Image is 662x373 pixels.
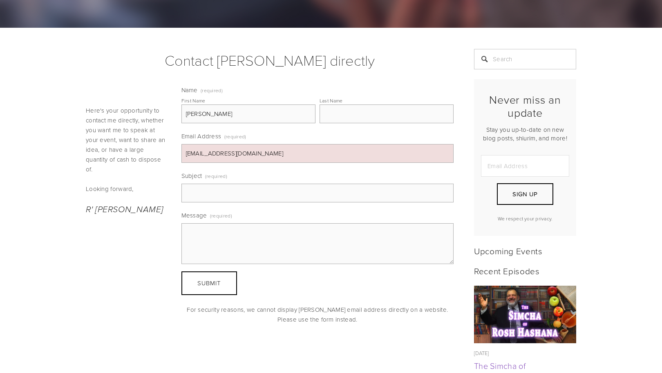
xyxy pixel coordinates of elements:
[181,86,198,94] span: Name
[86,49,454,71] h1: Contact [PERSON_NAME] directly
[481,155,569,177] input: Email Address
[474,286,577,343] img: The Simcha of Rosh Hashana (Ep. 298)
[181,305,454,324] p: For security reasons, we cannot display [PERSON_NAME] email address directly on a website. Please...
[512,190,537,198] span: Sign Up
[210,210,232,222] span: (required)
[86,184,168,194] p: Looking forward,
[474,349,489,357] time: [DATE]
[481,215,569,222] p: We respect your privacy.
[181,211,207,220] span: Message
[474,49,576,69] input: Search
[197,279,221,287] span: Submit
[481,125,569,142] p: Stay you up-to-date on new blog posts, shiurim, and more!
[205,170,227,182] span: (required)
[181,132,221,140] span: Email Address
[181,271,237,295] button: SubmitSubmit
[181,171,202,180] span: Subject
[86,204,163,215] em: R' [PERSON_NAME]
[201,88,223,93] span: (required)
[320,97,343,104] div: Last Name
[181,97,206,104] div: First Name
[474,246,576,256] h2: Upcoming Events
[224,131,246,142] span: (required)
[481,93,569,120] h2: Never miss an update
[474,266,576,276] h2: Recent Episodes
[497,183,553,205] button: Sign Up
[86,106,168,174] p: Here's your opportunity to contact me directly, whether you want me to speak at your event, want ...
